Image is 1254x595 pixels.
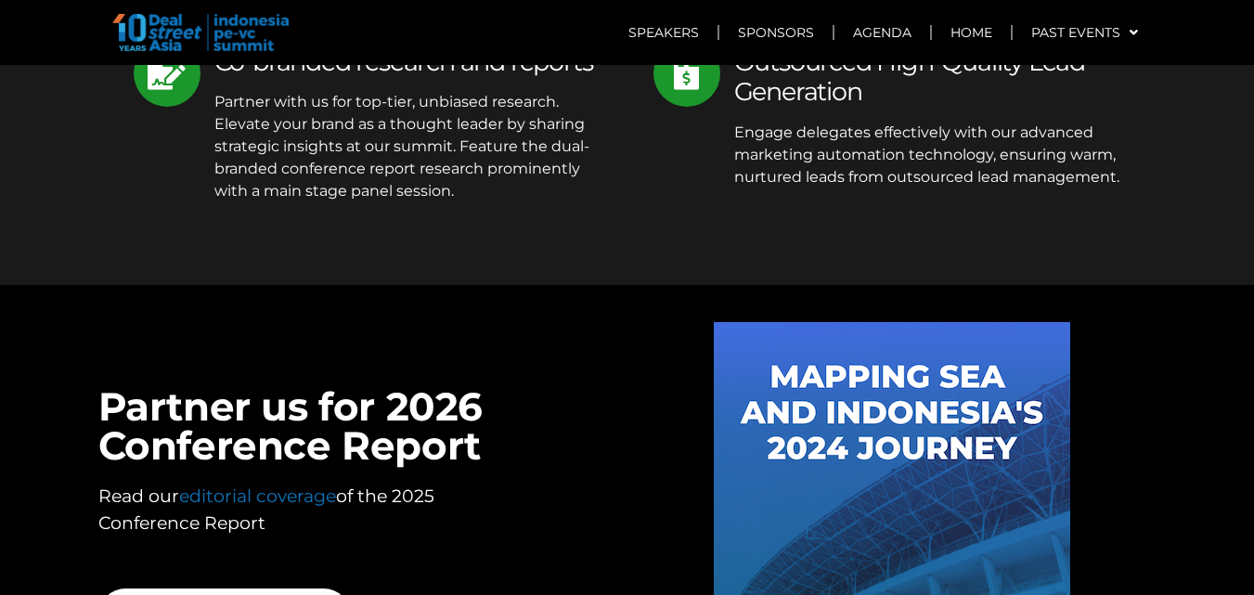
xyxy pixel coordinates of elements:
p: Engage delegates effectively with our advanced marketing automation technology, ensuring warm, nu... [734,122,1121,188]
a: Agenda [834,11,930,54]
p: Read our of the 2025 Conference Report [98,484,535,537]
a: Speakers [610,11,717,54]
a: editorial coverage [179,485,336,507]
p: Partner with us for top-tier, unbiased research. Elevate your brand as a thought leader by sharin... [214,91,601,202]
a: Sponsors [719,11,833,54]
a: Past Events [1013,11,1157,54]
h2: Partner us for 2026 Conference Report [98,387,627,465]
a: Home [932,11,1011,54]
span: Outsourced High-Quality Lead Generation [734,46,1085,107]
